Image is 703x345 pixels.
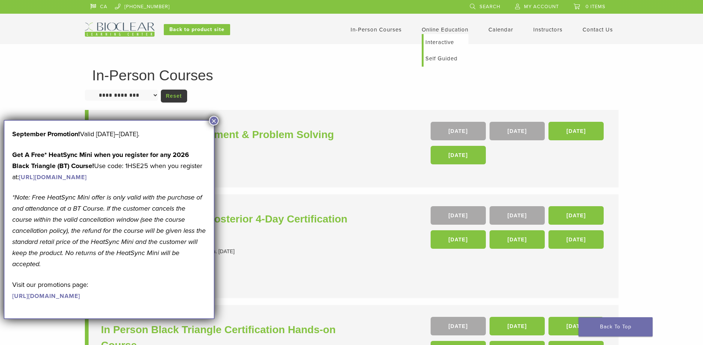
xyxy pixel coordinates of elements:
[12,149,206,182] p: Use code: 1HSE25 when you register at:
[92,68,611,83] h1: In-Person Courses
[431,206,486,225] a: [DATE]
[548,122,604,140] a: [DATE]
[19,174,87,181] a: [URL][DOMAIN_NAME]
[424,50,468,67] a: Self Guided
[85,23,155,37] img: Bioclear
[490,230,545,249] a: [DATE]
[431,122,486,140] a: [DATE]
[12,128,206,140] p: Valid [DATE]–[DATE].
[548,206,604,225] a: [DATE]
[351,26,402,33] a: In-Person Courses
[431,122,606,168] div: , , ,
[431,317,486,335] a: [DATE]
[12,151,189,170] strong: Get A Free* HeatSync Mini when you register for any 2026 Black Triangle (BT) Course!
[490,317,545,335] a: [DATE]
[490,122,545,140] a: [DATE]
[548,317,604,335] a: [DATE]
[488,26,513,33] a: Calendar
[490,206,545,225] a: [DATE]
[12,193,206,268] em: *Note: Free HeatSync Mini offer is only valid with the purchase of and attendance at a BT Course....
[533,26,563,33] a: Instructors
[524,4,559,10] span: My Account
[161,90,187,103] a: Reset
[424,34,468,50] a: Interactive
[422,26,468,33] a: Online Education
[431,146,486,164] a: [DATE]
[101,211,354,242] a: Core Anterior & Core Posterior 4-Day Certification Course
[548,230,604,249] a: [DATE]
[12,279,206,301] p: Visit our promotions page:
[12,292,80,300] a: [URL][DOMAIN_NAME]
[209,116,219,125] button: Close
[431,230,486,249] a: [DATE]
[480,4,500,10] span: Search
[586,4,606,10] span: 0 items
[431,206,606,252] div: , , , , ,
[583,26,613,33] a: Contact Us
[12,130,80,138] b: September Promotion!
[101,248,354,255] div: 4-Day Core Anterior & Core Posterior Certification. [DATE]
[164,24,230,35] a: Back to product site
[101,127,354,158] a: Complex Case Management & Problem Solving With Bioclear
[578,317,653,336] a: Back To Top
